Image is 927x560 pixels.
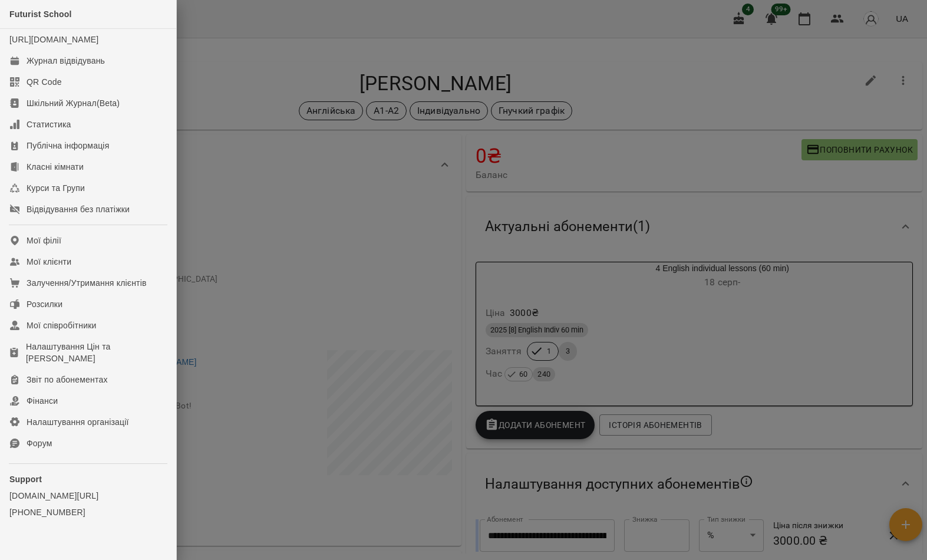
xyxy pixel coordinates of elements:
[27,76,62,88] div: QR Code
[27,182,85,194] div: Курси та Групи
[26,341,167,364] div: Налаштування Цін та [PERSON_NAME]
[9,9,72,19] span: Futurist School
[27,118,71,130] div: Статистика
[27,277,147,289] div: Залучення/Утримання клієнтів
[27,97,120,109] div: Шкільний Журнал(Beta)
[27,256,71,268] div: Мої клієнти
[27,235,61,246] div: Мої філії
[9,473,167,485] p: Support
[27,203,130,215] div: Відвідування без платіжки
[27,319,97,331] div: Мої співробітники
[27,395,58,407] div: Фінанси
[27,140,109,151] div: Публічна інформація
[9,35,98,44] a: [URL][DOMAIN_NAME]
[9,490,167,502] a: [DOMAIN_NAME][URL]
[9,506,167,518] a: [PHONE_NUMBER]
[27,298,62,310] div: Розсилки
[27,416,129,428] div: Налаштування організації
[27,374,108,386] div: Звіт по абонементах
[27,55,105,67] div: Журнал відвідувань
[27,161,84,173] div: Класні кімнати
[27,437,52,449] div: Форум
